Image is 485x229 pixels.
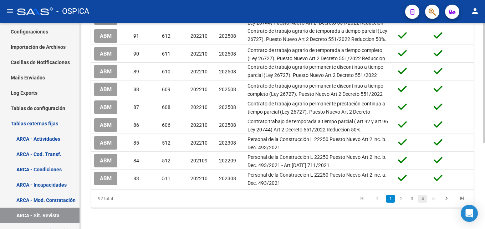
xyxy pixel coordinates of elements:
span: ABM [100,122,112,129]
div: Open Intercom Messenger [461,205,478,222]
button: ABM [94,172,117,185]
span: 202508 [219,104,236,110]
span: Contrato de trabajo agrario permanente prestación continua a tiempo parcial (Ley 26727). Puesto N... [247,101,385,123]
span: ABM [100,33,112,40]
li: page 5 [428,193,439,205]
span: 202210 [190,176,208,181]
span: 202109 [190,158,208,163]
span: 202209 [219,158,236,163]
button: ABM [94,136,117,149]
button: ABM [94,118,117,131]
span: ABM [100,176,112,182]
span: 202508 [219,87,236,92]
span: ABM [100,104,112,111]
span: Personal de la Construcción L 22250 Puesto Nuevo Art 2 inc. a. Dec. 493/2021 [247,172,387,186]
span: 202210 [190,122,208,128]
span: 91 [133,33,139,39]
span: 202508 [219,122,236,128]
span: 202210 [190,140,208,146]
span: ABM [100,69,112,75]
span: 512 [162,158,170,163]
button: ABM [94,65,117,78]
span: 86 [133,122,139,128]
span: 202508 [219,33,236,39]
a: 3 [408,195,416,203]
span: 85 [133,140,139,146]
span: 202508 [219,51,236,57]
span: 608 [162,104,170,110]
mat-icon: person [471,7,479,15]
button: ABM [94,47,117,60]
a: go to first page [355,195,368,203]
li: page 2 [396,193,407,205]
span: 202210 [190,51,208,57]
span: Contrato de trabajo agrario de temporada a tiempo completo (Ley 26727). Puesto Nuevo Art 2 Decret... [247,47,385,69]
button: ABM [94,83,117,96]
span: 202210 [190,104,208,110]
li: page 1 [385,193,396,205]
span: 511 [162,176,170,181]
button: ABM [94,154,117,167]
li: page 4 [417,193,428,205]
a: go to next page [440,195,453,203]
span: ABM [100,87,112,93]
span: 202210 [190,33,208,39]
span: Contrato de trabajo agrario permanente discontinuo a tiempo parcial (Ley 26727). Puesto Nuevo Art... [247,64,383,86]
span: 202508 [219,69,236,74]
span: 202308 [219,176,236,181]
span: ABM [100,51,112,57]
div: 92 total [91,190,167,208]
li: page 3 [407,193,417,205]
span: 611 [162,51,170,57]
span: 609 [162,87,170,92]
a: 1 [386,195,395,203]
span: ABM [100,158,112,164]
a: 4 [418,195,427,203]
button: ABM [94,100,117,114]
span: 90 [133,51,139,57]
span: Personal de la Construcción L 22250 Puesto Nuevo Art 2 inc. b. Dec. 493/2021 - Art 5 Dec. 711/2021 [247,154,387,168]
span: Personal de la Construcción L 22250 Puesto Nuevo Art 2 inc. b. Dec. 493/2021 [247,136,387,150]
span: 202308 [219,140,236,146]
span: 606 [162,122,170,128]
span: Contrato de trabajo agrario permanente discontinuo a tiempo completo (Ley 26727). Puesto Nuevo Ar... [247,83,383,105]
a: 5 [429,195,438,203]
span: 83 [133,176,139,181]
a: 2 [397,195,405,203]
mat-icon: menu [6,7,14,15]
button: ABM [94,29,117,42]
span: 202210 [190,87,208,92]
span: Contrato de trabajo agrario de temporada a tiempo parcial (Ley 26727). Puesto Nuevo Art 2 Decreto... [247,28,387,42]
span: 512 [162,140,170,146]
span: - OSPICA [56,4,89,19]
span: 88 [133,87,139,92]
span: Contrato trabajo de temporada a tiempo parcial ( art 92 y art 96 Ley 20744) Art 2 Decreto 551/202... [247,119,388,132]
span: 610 [162,69,170,74]
span: 87 [133,104,139,110]
span: ABM [100,140,112,146]
a: go to previous page [371,195,384,203]
span: 89 [133,69,139,74]
span: 202210 [190,69,208,74]
a: go to last page [455,195,469,203]
span: 612 [162,33,170,39]
span: 84 [133,158,139,163]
